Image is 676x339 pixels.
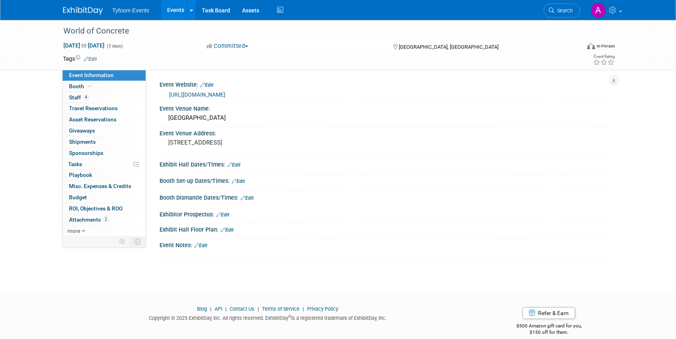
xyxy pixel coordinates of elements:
[160,103,613,113] div: Event Venue Name:
[522,307,575,319] a: Refer & Earn
[200,82,213,88] a: Edit
[69,172,92,178] span: Playbook
[63,313,473,322] div: Copyright © 2025 ExhibitDay, Inc. All rights reserved. ExhibitDay is a registered trademark of Ex...
[593,55,615,59] div: Event Rating
[69,72,114,78] span: Event Information
[63,192,146,203] a: Budget
[68,161,82,167] span: Tasks
[204,42,251,50] button: Committed
[301,306,306,312] span: |
[216,212,229,218] a: Edit
[83,94,89,100] span: 4
[129,236,146,247] td: Toggle Event Tabs
[307,306,338,312] a: Privacy Policy
[106,44,123,49] span: (3 days)
[61,24,568,38] div: World of Concrete
[223,306,229,312] span: |
[63,92,146,103] a: Staff4
[160,159,613,169] div: Exhibit Hall Dates/Times:
[63,214,146,225] a: Attachments2
[69,205,122,212] span: ROI, Objectives & ROO
[399,44,499,50] span: [GEOGRAPHIC_DATA], [GEOGRAPHIC_DATA]
[160,208,613,219] div: Exhibitor Prospectus:
[230,306,254,312] a: Contact Us
[485,329,613,336] div: $150 off for them.
[69,105,118,111] span: Travel Reservations
[596,43,615,49] div: In-Person
[160,239,613,250] div: Event Notes:
[116,236,130,247] td: Personalize Event Tab Strip
[232,178,245,184] a: Edit
[67,228,80,234] span: more
[240,195,254,201] a: Edit
[63,159,146,170] a: Tasks
[69,216,109,223] span: Attachments
[63,70,146,81] a: Event Information
[63,81,146,92] a: Booth
[485,317,613,336] div: $500 Amazon gift card for you,
[69,127,95,134] span: Giveaways
[69,183,131,189] span: Misc. Expenses & Credits
[169,91,225,98] a: [URL][DOMAIN_NAME]
[262,306,300,312] a: Terms of Service
[69,83,93,89] span: Booth
[168,139,340,146] pre: [STREET_ADDRESS]
[197,306,207,312] a: Blog
[63,7,103,15] img: ExhibitDay
[103,216,109,222] span: 2
[194,243,207,248] a: Edit
[587,43,595,49] img: Format-Inperson.png
[69,150,103,156] span: Sponsorships
[591,3,606,18] img: Angie Nichols
[69,116,116,123] span: Asset Reservations
[63,170,146,180] a: Playbook
[80,42,88,49] span: to
[112,7,150,14] span: Tyfoom Events
[215,306,222,312] a: API
[160,192,613,202] div: Booth Dismantle Dates/Times:
[63,55,97,63] td: Tags
[227,162,240,168] a: Edit
[288,314,291,319] sup: ®
[69,194,87,200] span: Budget
[69,94,89,101] span: Staff
[63,226,146,236] a: more
[63,125,146,136] a: Giveaways
[160,127,613,137] div: Event Venue Address:
[533,42,615,54] div: Event Format
[160,175,613,185] div: Booth Set-up Dates/Times:
[63,114,146,125] a: Asset Reservations
[63,181,146,192] a: Misc. Expenses & Credits
[160,224,613,234] div: Exhibit Hall Floor Plan:
[84,56,97,62] a: Edit
[544,4,580,18] a: Search
[88,84,92,88] i: Booth reservation complete
[69,139,96,145] span: Shipments
[221,227,234,233] a: Edit
[160,79,613,89] div: Event Website:
[63,148,146,159] a: Sponsorships
[554,8,573,14] span: Search
[63,203,146,214] a: ROI, Objectives & ROO
[256,306,261,312] span: |
[208,306,213,312] span: |
[63,42,105,49] span: [DATE] [DATE]
[63,137,146,147] a: Shipments
[63,103,146,114] a: Travel Reservations
[166,112,607,124] div: [GEOGRAPHIC_DATA]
